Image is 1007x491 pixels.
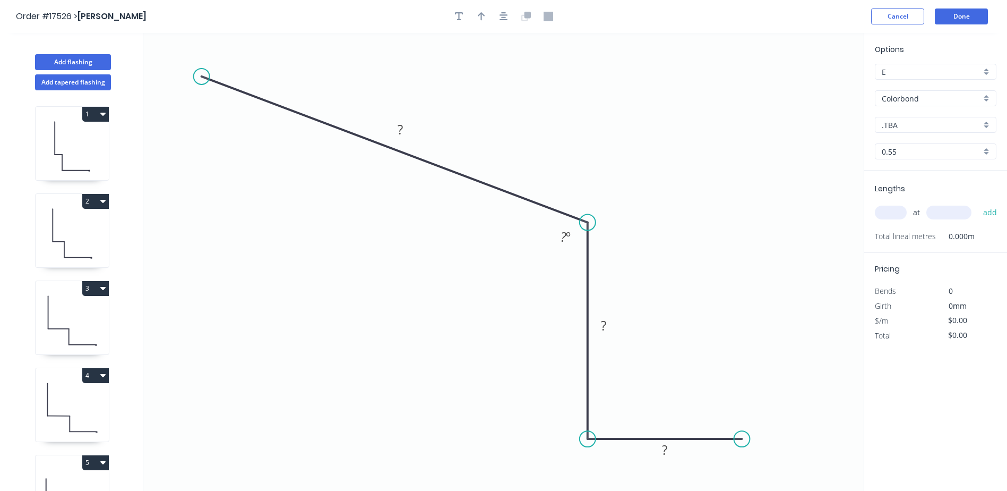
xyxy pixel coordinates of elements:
button: 1 [82,107,109,122]
span: Total [875,331,891,341]
svg: 0 [143,33,864,491]
button: add [978,204,1003,222]
input: Colour [882,120,981,131]
span: Bends [875,286,896,296]
span: Total lineal metres [875,229,936,244]
tspan: ? [662,441,667,459]
button: Cancel [871,9,924,24]
button: 3 [82,281,109,296]
span: $/m [875,316,888,326]
span: 0 [949,286,953,296]
span: Order #17526 > [16,10,78,22]
tspan: ? [601,317,606,334]
tspan: º [566,228,571,245]
span: 0mm [949,301,967,311]
input: Price level [882,66,981,78]
tspan: ? [398,121,403,138]
button: 2 [82,194,109,209]
input: Material [882,93,981,104]
button: Add tapered flashing [35,74,111,90]
button: 5 [82,455,109,470]
span: 0.000m [936,229,975,244]
span: Options [875,44,904,55]
tspan: ? [561,228,566,245]
button: Add flashing [35,54,111,70]
span: [PERSON_NAME] [78,10,147,22]
input: Thickness [882,146,981,157]
span: Pricing [875,264,900,274]
span: Girth [875,301,891,311]
button: 4 [82,368,109,383]
span: at [913,205,920,220]
button: Done [935,9,988,24]
span: Lengths [875,183,905,194]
